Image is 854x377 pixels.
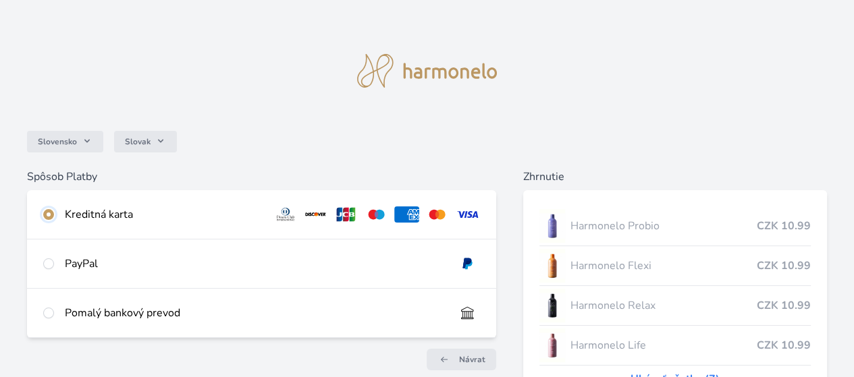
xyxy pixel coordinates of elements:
img: diners.svg [273,206,298,223]
h6: Spôsob Platby [27,169,496,185]
img: logo.svg [357,54,498,88]
div: PayPal [65,256,444,272]
span: CZK 10.99 [757,297,811,314]
button: Slovak [114,131,177,152]
img: CLEAN_FLEXI_se_stinem_x-hi_(1)-lo.jpg [539,249,565,283]
img: maestro.svg [364,206,389,223]
div: Pomalý bankový prevod [65,305,444,321]
img: bankTransfer_IBAN.svg [455,305,480,321]
span: CZK 10.99 [757,258,811,274]
img: paypal.svg [455,256,480,272]
span: Harmonelo Probio [570,218,757,234]
span: CZK 10.99 [757,337,811,353]
span: Harmonelo Flexi [570,258,757,274]
button: Slovensko [27,131,103,152]
span: Harmonelo Life [570,337,757,353]
span: Harmonelo Relax [570,297,757,314]
img: CLEAN_RELAX_se_stinem_x-lo.jpg [539,289,565,322]
img: CLEAN_LIFE_se_stinem_x-lo.jpg [539,328,565,362]
img: discover.svg [303,206,328,223]
img: CLEAN_PROBIO_se_stinem_x-lo.jpg [539,209,565,243]
span: CZK 10.99 [757,218,811,234]
span: Návrat [459,354,485,365]
a: Návrat [427,349,496,370]
span: Slovensko [38,136,77,147]
span: Slovak [125,136,151,147]
img: amex.svg [394,206,419,223]
img: visa.svg [455,206,480,223]
img: jcb.svg [333,206,358,223]
img: mc.svg [425,206,450,223]
h6: Zhrnutie [523,169,827,185]
div: Kreditná karta [65,206,263,223]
